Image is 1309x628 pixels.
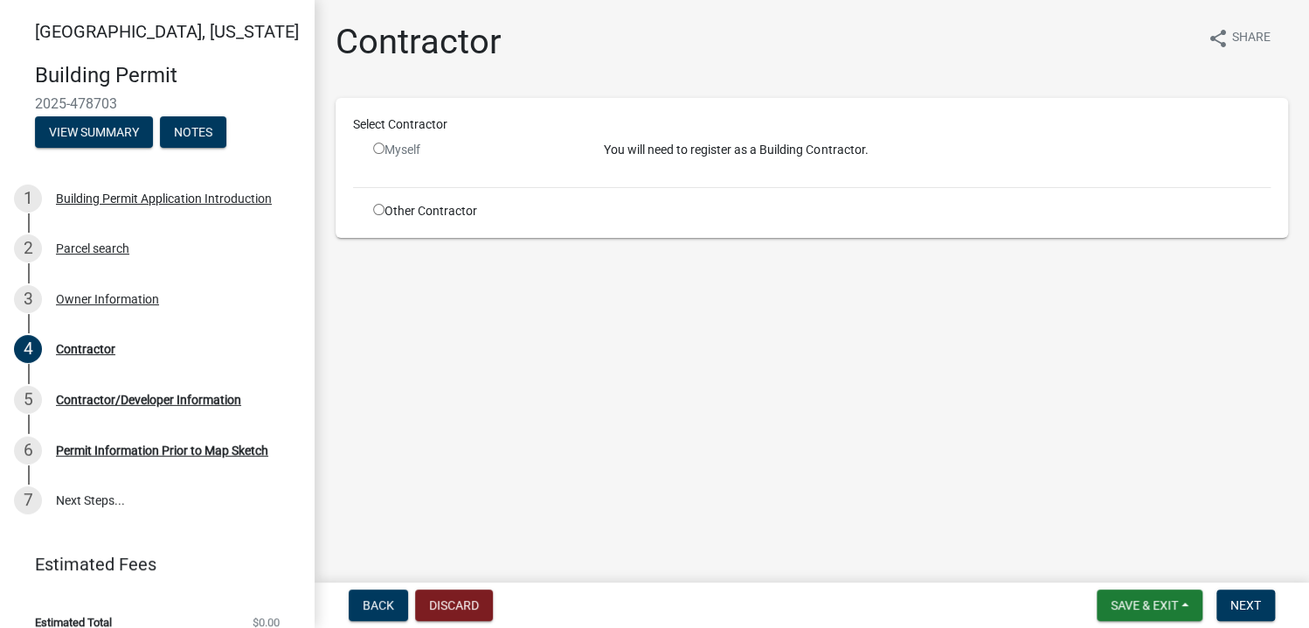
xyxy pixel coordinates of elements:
[253,617,280,628] span: $0.00
[1194,21,1285,55] button: shareShare
[1230,598,1261,612] span: Next
[14,486,42,514] div: 7
[14,547,287,582] a: Estimated Fees
[56,293,159,305] div: Owner Information
[1232,28,1271,49] span: Share
[56,242,129,255] div: Parcel search
[35,126,153,140] wm-modal-confirm: Summary
[35,116,153,148] button: View Summary
[604,141,1271,159] p: You will need to register as a Building Contractor.
[160,116,226,148] button: Notes
[340,115,1284,134] div: Select Contractor
[14,185,42,213] div: 1
[14,335,42,363] div: 4
[35,21,299,42] span: [GEOGRAPHIC_DATA], [US_STATE]
[1208,28,1229,49] i: share
[160,126,226,140] wm-modal-confirm: Notes
[336,21,502,63] h1: Contractor
[35,95,280,112] span: 2025-478703
[56,444,268,457] div: Permit Information Prior to Map Sketch
[35,63,301,88] h4: Building Permit
[35,617,112,628] span: Estimated Total
[1216,590,1275,621] button: Next
[56,192,272,205] div: Building Permit Application Introduction
[14,386,42,414] div: 5
[1111,598,1178,612] span: Save & Exit
[373,141,578,159] div: Myself
[1097,590,1202,621] button: Save & Exit
[363,598,394,612] span: Back
[56,343,115,355] div: Contractor
[349,590,408,621] button: Back
[360,202,591,220] div: Other Contractor
[14,436,42,464] div: 6
[56,394,241,406] div: Contractor/Developer Information
[14,234,42,262] div: 2
[14,285,42,313] div: 3
[415,590,493,621] button: Discard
